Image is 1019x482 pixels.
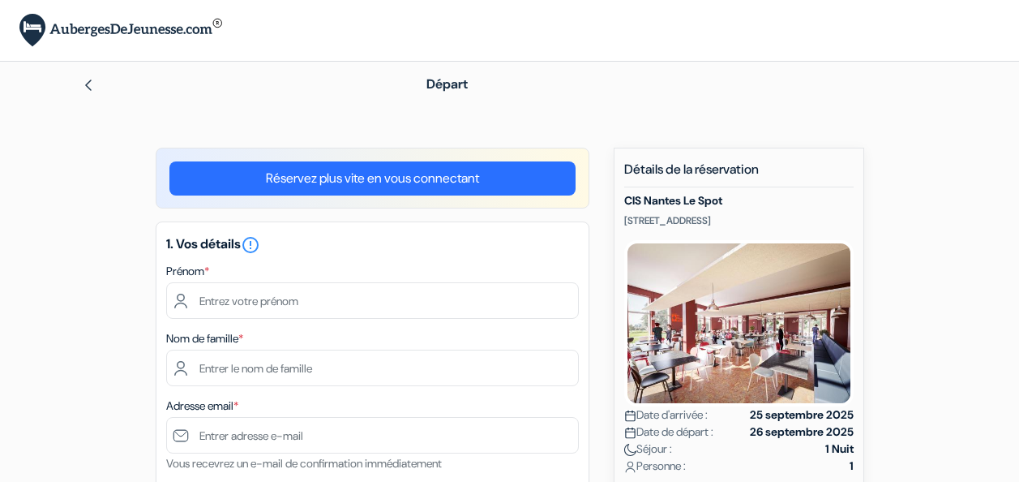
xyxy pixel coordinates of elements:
h5: 1. Vos détails [166,235,579,255]
input: Entrer le nom de famille [166,350,579,386]
img: AubergesDeJeunesse.com [19,14,222,47]
strong: 1 Nuit [825,441,854,458]
img: user_icon.svg [624,461,636,473]
span: Séjour : [624,441,672,458]
span: Personne : [624,458,686,475]
img: left_arrow.svg [82,79,95,92]
a: error_outline [241,235,260,252]
input: Entrer adresse e-mail [166,417,579,454]
label: Nom de famille [166,330,243,347]
span: Départ [426,75,468,93]
strong: 26 septembre 2025 [750,424,854,441]
a: Réservez plus vite en vous connectant [169,161,576,196]
strong: 1 [850,458,854,475]
span: Date de départ : [624,424,713,441]
span: Date d'arrivée : [624,407,708,424]
strong: 25 septembre 2025 [750,407,854,424]
h5: CIS Nantes Le Spot [624,194,854,208]
input: Entrez votre prénom [166,282,579,319]
h5: Détails de la réservation [624,161,854,187]
label: Adresse email [166,398,238,415]
i: error_outline [241,235,260,255]
img: calendar.svg [624,427,636,439]
small: Vous recevrez un e-mail de confirmation immédiatement [166,456,442,471]
img: moon.svg [624,444,636,456]
img: calendar.svg [624,410,636,422]
p: [STREET_ADDRESS] [624,214,854,227]
label: Prénom [166,263,209,280]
